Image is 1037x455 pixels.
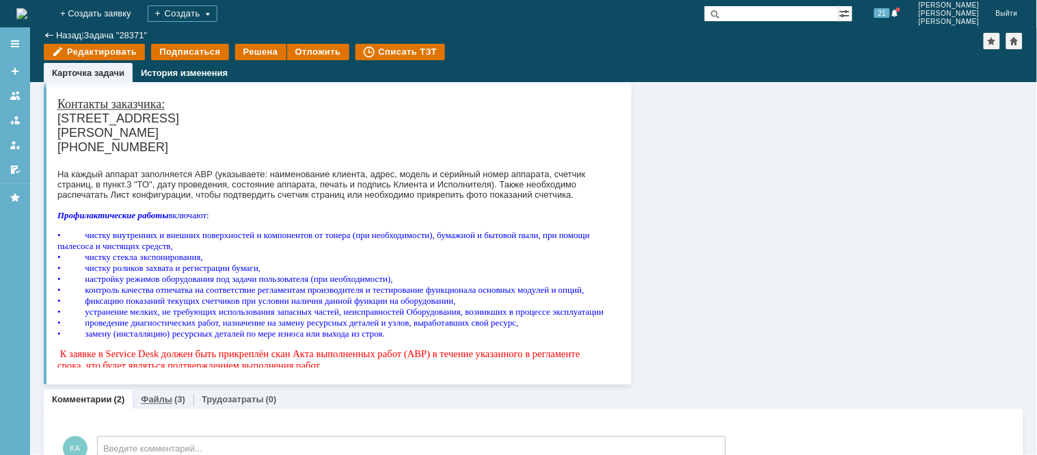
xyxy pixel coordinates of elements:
[919,1,980,10] span: [PERSON_NAME]
[4,60,26,82] a: Создать заявку
[919,10,980,18] span: [PERSON_NAME]
[16,8,27,19] img: logo
[4,134,26,156] a: Мои заявки
[4,85,26,107] a: Заявки на командах
[202,395,264,405] a: Трудозатраты
[4,109,26,131] a: Заявки в моей ответственности
[141,395,172,405] a: Файлы
[919,18,980,26] span: [PERSON_NAME]
[52,68,124,78] a: Карточка задачи
[84,30,148,40] div: Задача "28371"
[141,68,228,78] a: История изменения
[4,159,26,181] a: Мои согласования
[148,5,217,22] div: Создать
[874,8,890,18] span: 21
[16,8,27,19] a: Перейти на домашнюю страницу
[81,29,83,40] div: |
[839,6,852,19] span: Расширенный поиск
[114,395,125,405] div: (2)
[1006,33,1023,49] div: Сделать домашней страницей
[56,30,81,40] a: Назад
[266,395,277,405] div: (0)
[52,395,112,405] a: Комментарии
[984,33,1000,49] div: Добавить в избранное
[174,395,185,405] div: (3)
